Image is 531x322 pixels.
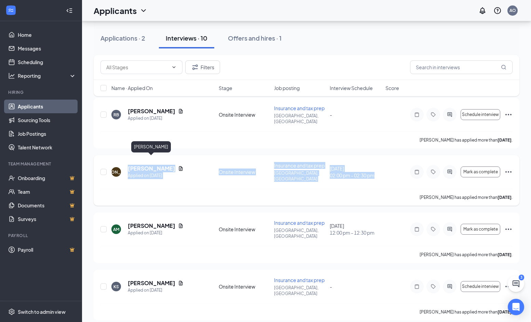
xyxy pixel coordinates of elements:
svg: Ellipses [504,282,513,291]
svg: Document [178,108,183,114]
div: AM [113,226,119,232]
button: Mark as complete [461,224,500,235]
p: [GEOGRAPHIC_DATA], [GEOGRAPHIC_DATA] [274,228,326,239]
p: [PERSON_NAME] has applied more than . [420,137,513,143]
div: Onsite Interview [219,226,270,233]
button: Mark as complete [461,166,500,177]
div: Onsite Interview [219,283,270,290]
svg: Ellipses [504,225,513,233]
input: All Stages [106,63,168,71]
svg: Note [413,284,421,289]
svg: Collapse [66,7,73,14]
svg: Document [178,280,183,286]
span: Job posting [274,85,300,91]
span: Insurance and tax prep [274,277,325,283]
h5: [PERSON_NAME] [128,279,175,287]
div: 3 [519,275,524,280]
p: [GEOGRAPHIC_DATA], [GEOGRAPHIC_DATA] [274,113,326,125]
p: [PERSON_NAME] has applied more than . [420,309,513,315]
span: Insurance and tax prep [274,105,325,111]
a: Talent Network [18,141,76,154]
a: DocumentsCrown [18,199,76,212]
b: [DATE] [498,252,512,257]
a: PayrollCrown [18,243,76,257]
svg: Note [413,169,421,175]
svg: ActiveChat [446,284,454,289]
span: Schedule interview [462,284,499,289]
p: [GEOGRAPHIC_DATA], [GEOGRAPHIC_DATA] [274,170,326,182]
p: [GEOGRAPHIC_DATA], [GEOGRAPHIC_DATA] [274,285,326,296]
h1: Applicants [94,5,137,16]
svg: Ellipses [504,111,513,119]
span: Insurance and tax prep [274,220,325,226]
svg: Ellipses [504,168,513,176]
svg: Settings [8,308,15,315]
span: Mark as complete [463,170,498,174]
svg: ActiveChat [446,226,454,232]
div: Applied on [DATE] [128,287,183,294]
div: Offers and hires · 1 [228,34,282,42]
span: Schedule interview [462,112,499,117]
div: Open Intercom Messenger [508,299,524,315]
svg: Tag [429,169,437,175]
h5: [PERSON_NAME] [128,222,175,230]
div: AO [509,8,516,13]
svg: Document [178,223,183,229]
a: SurveysCrown [18,212,76,226]
svg: Notifications [478,6,487,15]
b: [DATE] [498,195,512,200]
div: Applications · 2 [100,34,145,42]
svg: Analysis [8,72,15,79]
div: [DATE] [330,165,381,179]
svg: ChevronDown [171,64,177,70]
div: Hiring [8,89,75,95]
svg: Note [413,112,421,117]
svg: QuestionInfo [493,6,502,15]
div: Applied on [DATE] [128,230,183,236]
div: Interviews · 10 [166,34,207,42]
div: Applied on [DATE] [128,115,183,122]
span: - [330,283,332,290]
span: Mark as complete [463,227,498,232]
button: Schedule interview [461,281,500,292]
a: TeamCrown [18,185,76,199]
div: Applied on [DATE] [128,172,183,179]
span: Name · Applied On [111,85,153,91]
a: OnboardingCrown [18,171,76,185]
div: [DATE] [330,222,381,236]
h5: [PERSON_NAME] [128,107,175,115]
span: 12:00 pm - 12:30 pm [330,229,381,236]
svg: ChevronDown [139,6,148,15]
span: Interview Schedule [330,85,373,91]
svg: Document [178,166,183,171]
button: Filter Filters [185,60,220,74]
span: 02:00 pm - 02:30 pm [330,172,381,179]
div: Switch to admin view [18,308,66,315]
h5: [PERSON_NAME] [128,165,175,172]
div: Onsite Interview [219,111,270,118]
p: [PERSON_NAME] has applied more than . [420,194,513,200]
span: Score [385,85,399,91]
a: Job Postings [18,127,76,141]
button: Schedule interview [461,109,500,120]
div: Payroll [8,233,75,238]
a: Applicants [18,100,76,113]
p: [PERSON_NAME] has applied more than . [420,252,513,258]
div: Onsite Interview [219,169,270,175]
div: [PERSON_NAME] [99,169,134,175]
div: Reporting [18,72,77,79]
svg: Tag [429,112,437,117]
div: Team Management [8,161,75,167]
a: Messages [18,42,76,55]
a: Scheduling [18,55,76,69]
svg: Tag [429,226,437,232]
div: RB [113,112,119,118]
a: Sourcing Tools [18,113,76,127]
svg: Note [413,226,421,232]
svg: MagnifyingGlass [501,64,506,70]
b: [DATE] [498,309,512,314]
a: Home [18,28,76,42]
svg: WorkstreamLogo [8,7,14,14]
svg: Tag [429,284,437,289]
input: Search in interviews [410,60,513,74]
